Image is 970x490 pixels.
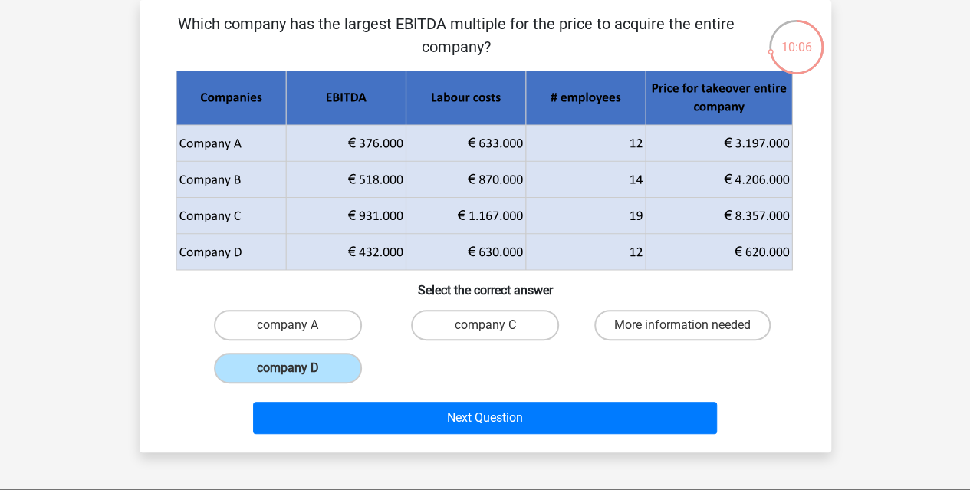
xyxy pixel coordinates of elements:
[768,18,825,57] div: 10:06
[214,310,362,340] label: company A
[164,12,749,58] p: Which company has the largest EBITDA multiple for the price to acquire the entire company?
[253,402,717,434] button: Next Question
[594,310,771,340] label: More information needed
[411,310,559,340] label: company C
[164,271,807,298] h6: Select the correct answer
[214,353,362,383] label: company D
